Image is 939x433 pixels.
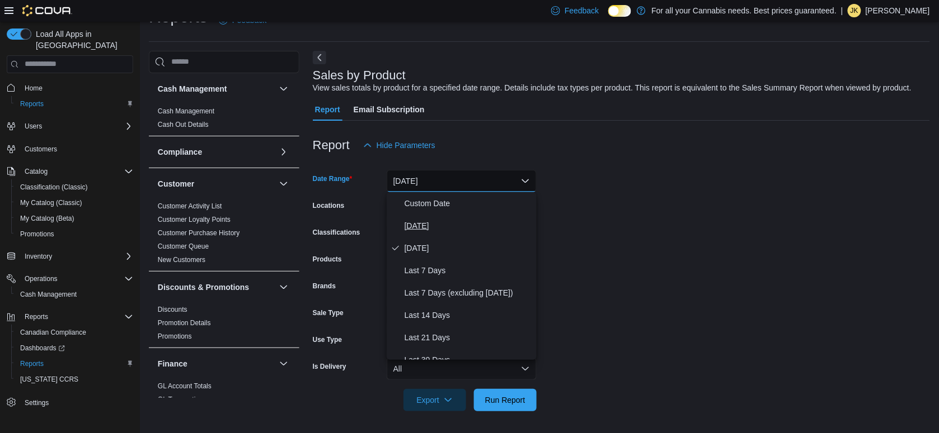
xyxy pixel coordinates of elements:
[851,4,858,17] span: JK
[31,28,133,51] span: Load All Apps in [GEOGRAPHIC_DATA]
[315,98,340,121] span: Report
[25,122,42,131] span: Users
[277,145,290,159] button: Compliance
[313,228,360,237] label: Classifications
[387,358,537,380] button: All
[158,382,212,391] span: GL Account Totals
[277,177,290,191] button: Customer
[158,107,214,115] a: Cash Management
[20,290,77,299] span: Cash Management
[16,288,133,301] span: Cash Management
[20,272,62,286] button: Operations
[149,104,299,136] div: Cash Management
[11,211,138,226] button: My Catalog (Beta)
[359,134,440,156] button: Hide Parameters
[20,344,65,353] span: Dashboards
[158,216,231,223] a: Customer Loyalty Points
[403,389,466,411] button: Export
[158,282,275,293] button: Discounts & Promotions
[158,107,214,116] span: Cash Management
[25,252,52,261] span: Inventory
[474,389,537,411] button: Run Report
[25,274,58,283] span: Operations
[405,264,532,277] span: Last 7 Days
[405,286,532,299] span: Last 7 Days (excluding [DATE])
[313,174,353,183] label: Date Range
[158,358,187,369] h3: Finance
[158,202,222,210] a: Customer Activity List
[11,356,138,372] button: Reports
[866,4,930,17] p: [PERSON_NAME]
[16,180,92,194] a: Classification (Classic)
[2,394,138,410] button: Settings
[16,326,91,339] a: Canadian Compliance
[405,331,532,344] span: Last 21 Days
[313,69,406,82] h3: Sales by Product
[387,170,537,192] button: [DATE]
[16,357,48,370] a: Reports
[16,196,87,210] a: My Catalog (Classic)
[25,145,57,154] span: Customers
[20,198,82,207] span: My Catalog (Classic)
[313,201,345,210] label: Locations
[20,214,74,223] span: My Catalog (Beta)
[848,4,861,17] div: Jennifer Kinzie
[158,229,240,237] span: Customer Purchase History
[11,340,138,356] a: Dashboards
[20,310,133,323] span: Reports
[2,80,138,96] button: Home
[16,227,59,241] a: Promotions
[20,183,88,192] span: Classification (Classic)
[2,309,138,325] button: Reports
[158,319,211,327] a: Promotion Details
[11,96,138,112] button: Reports
[158,215,231,224] span: Customer Loyalty Points
[22,5,72,16] img: Cova
[11,226,138,242] button: Promotions
[20,272,133,286] span: Operations
[16,97,133,111] span: Reports
[16,227,133,241] span: Promotions
[158,395,206,404] span: GL Transactions
[313,82,912,94] div: View sales totals by product for a specified date range. Details include tax types per product. T...
[16,196,133,210] span: My Catalog (Classic)
[387,192,537,360] div: Select listbox
[405,197,532,210] span: Custom Date
[158,178,194,189] h3: Customer
[16,180,133,194] span: Classification (Classic)
[16,212,133,225] span: My Catalog (Beta)
[16,326,133,339] span: Canadian Compliance
[158,332,192,341] span: Promotions
[277,280,290,294] button: Discounts & Promotions
[11,287,138,302] button: Cash Management
[20,120,46,133] button: Users
[158,121,209,129] a: Cash Out Details
[158,178,275,189] button: Customer
[2,118,138,134] button: Users
[16,373,83,386] a: [US_STATE] CCRS
[313,308,344,317] label: Sale Type
[20,142,133,156] span: Customers
[405,219,532,232] span: [DATE]
[20,142,62,156] a: Customers
[20,99,44,108] span: Reports
[2,271,138,287] button: Operations
[410,389,459,411] span: Export
[158,358,275,369] button: Finance
[20,359,44,368] span: Reports
[158,120,209,129] span: Cash Out Details
[16,357,133,370] span: Reports
[25,312,48,321] span: Reports
[16,373,133,386] span: Washington CCRS
[158,282,249,293] h3: Discounts & Promotions
[405,308,532,322] span: Last 14 Days
[158,242,209,251] span: Customer Queue
[20,120,133,133] span: Users
[651,4,837,17] p: For all your Cannabis needs. Best prices guaranteed.
[158,83,275,94] button: Cash Management
[16,97,48,111] a: Reports
[277,357,290,370] button: Finance
[16,341,69,355] a: Dashboards
[158,83,227,94] h3: Cash Management
[313,255,342,264] label: Products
